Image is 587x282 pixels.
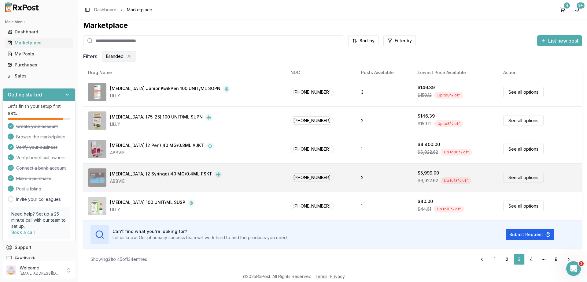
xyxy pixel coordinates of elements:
[537,35,582,46] button: List new post
[7,40,71,46] div: Marketplace
[110,150,214,156] div: ABBVIE
[395,38,412,44] span: Filter by
[501,254,512,265] a: 2
[7,73,71,79] div: Sales
[2,60,76,70] button: Purchases
[7,51,71,57] div: My Posts
[503,115,544,126] a: See all options
[418,113,435,119] div: $146.39
[418,178,438,184] span: $6,922.62
[434,206,464,212] div: Up to 10 % off
[383,35,416,46] button: Filter by
[110,85,220,93] div: [MEDICAL_DATA] Junior KwikPen 100 UNIT/ML SOPN
[5,48,73,59] a: My Posts
[7,29,71,35] div: Dashboard
[110,121,212,127] div: LILLY
[558,5,567,15] button: 4
[88,197,106,215] img: HumuLIN N 100 UNIT/ML SUSP
[550,254,561,265] a: 9
[5,59,73,70] a: Purchases
[11,230,35,235] a: Book a call
[503,201,544,211] a: See all options
[577,2,585,9] div: 9+
[110,114,203,121] div: [MEDICAL_DATA] (75-25) 100 UNIT/ML SUPN
[15,255,35,261] span: Feedback
[360,38,375,44] span: Sort by
[16,134,65,140] span: Browse the marketplace
[418,92,432,98] span: $159.12
[356,106,413,135] td: 2
[413,65,498,80] th: Lowest Price Available
[489,254,500,265] a: 1
[106,53,124,59] span: Branded
[290,116,334,125] span: [PHONE_NUMBER]
[16,196,61,202] a: Invite your colleagues
[476,254,575,265] nav: pagination
[441,177,471,184] div: Up to 13 % off
[434,120,463,127] div: Up to 8 % off
[5,20,73,24] h2: Main Menu
[8,91,42,98] h3: Getting started
[5,26,73,37] a: Dashboard
[356,163,413,192] td: 2
[113,235,288,241] p: Let us know! Our pharmacy success team will work hard to find the products you need.
[418,121,432,127] span: $159.12
[315,274,327,279] a: Terms
[418,149,438,155] span: $6,922.62
[94,7,116,13] a: Dashboard
[418,206,431,212] span: $44.61
[11,211,67,229] p: Need help? Set up a 25 minute call with our team to set up.
[290,202,334,210] span: [PHONE_NUMBER]
[110,142,204,150] div: [MEDICAL_DATA] (2 Pen) 40 MG/0.8ML AJKT
[8,111,17,117] span: 88 %
[20,271,62,276] p: [EMAIL_ADDRESS][DOMAIN_NAME]
[286,65,356,80] th: NDC
[16,165,66,171] span: Connect a bank account
[8,103,70,109] p: Let's finish your setup first!
[503,144,544,154] a: See all options
[110,199,185,207] div: [MEDICAL_DATA] 100 UNIT/ML SUSP
[110,171,212,178] div: [MEDICAL_DATA] (2 Syringe) 40 MG/0.4ML PSKT
[83,65,286,80] th: Drug Name
[566,261,581,276] iframe: Intercom live chat
[434,92,463,99] div: Up to 8 % off
[113,228,288,235] h3: Can't find what you're looking for?
[572,5,582,15] button: 9+
[579,261,584,266] span: 1
[83,21,582,30] div: Marketplace
[356,135,413,163] td: 1
[503,87,544,97] a: See all options
[5,37,73,48] a: Marketplace
[418,198,433,205] div: $40.00
[2,253,76,264] button: Feedback
[290,88,334,96] span: [PHONE_NUMBER]
[441,149,472,156] div: Up to 36 % off
[110,207,195,213] div: LILLY
[7,62,71,68] div: Purchases
[16,144,57,150] span: Verify your business
[20,265,62,271] p: Welcome
[2,38,76,48] button: Marketplace
[5,70,73,81] a: Sales
[330,274,345,279] a: Privacy
[537,38,582,44] a: List new post
[88,168,106,187] img: Humira (2 Syringe) 40 MG/0.4ML PSKT
[110,178,222,184] div: ABBVIE
[356,65,413,80] th: Posts Available
[498,65,582,80] th: Action
[290,173,334,182] span: [PHONE_NUMBER]
[88,140,106,158] img: Humira (2 Pen) 40 MG/0.8ML AJKT
[88,83,106,101] img: HumaLOG Junior KwikPen 100 UNIT/ML SOPN
[2,27,76,37] button: Dashboard
[110,93,230,99] div: LILLY
[290,145,334,153] span: [PHONE_NUMBER]
[514,254,525,265] a: 3
[563,254,575,265] a: Go to next page
[356,78,413,106] td: 3
[526,254,537,265] a: 4
[418,141,440,148] div: $4,400.00
[16,186,41,192] span: Post a listing
[6,265,16,275] img: User avatar
[348,35,378,46] button: Sort by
